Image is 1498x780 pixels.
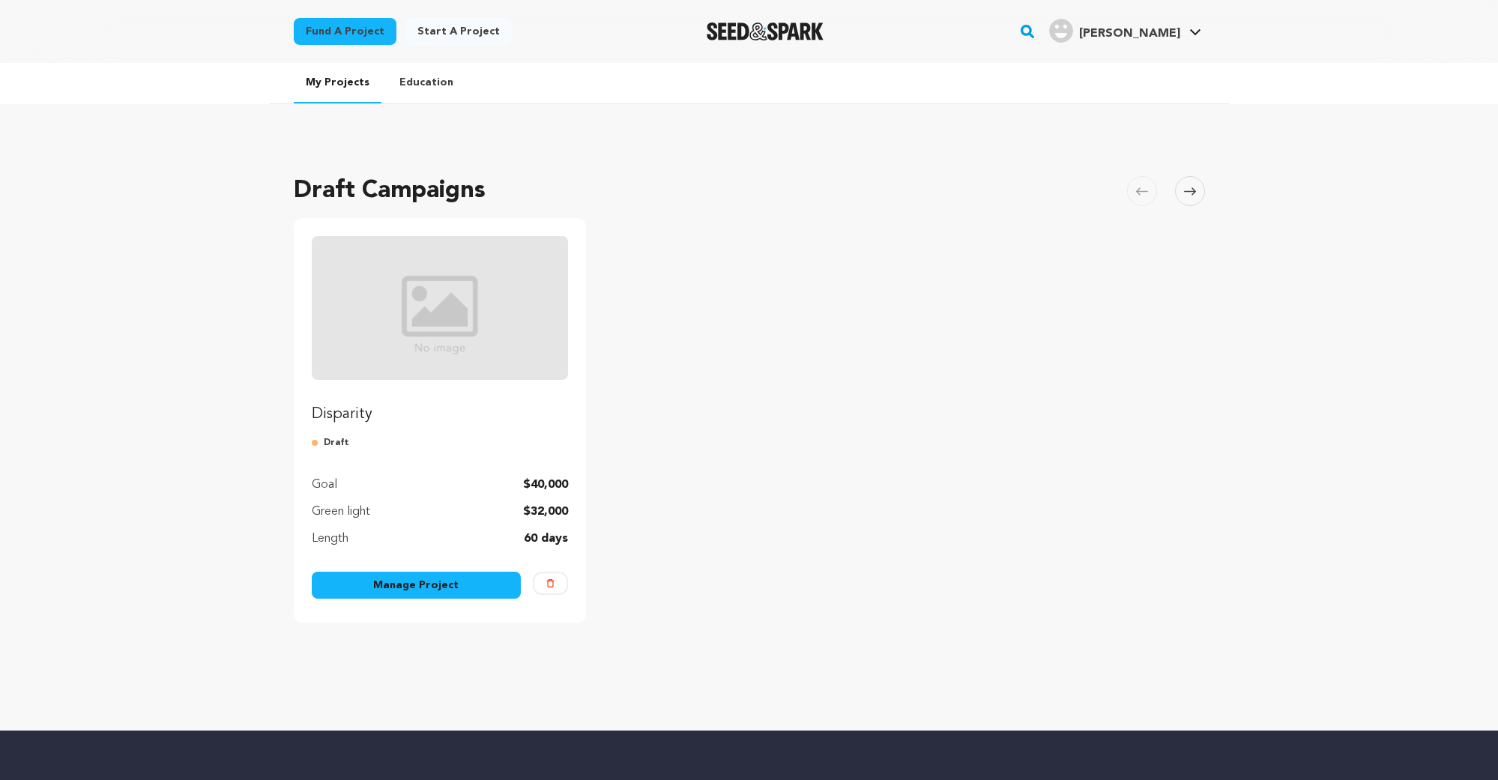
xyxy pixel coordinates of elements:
[707,22,824,40] img: Seed&Spark Logo Dark Mode
[546,579,555,587] img: trash-empty.svg
[1049,19,1180,43] div: Barrett D.'s Profile
[312,404,569,425] p: Disparity
[1079,28,1180,40] span: [PERSON_NAME]
[294,63,381,103] a: My Projects
[312,503,370,521] p: Green light
[1046,16,1204,43] a: Barrett D.'s Profile
[312,437,324,449] img: submitted-for-review.svg
[523,476,568,494] p: $40,000
[1046,16,1204,47] span: Barrett D.'s Profile
[294,173,486,209] h2: Draft Campaigns
[524,530,568,548] p: 60 days
[294,18,396,45] a: Fund a project
[707,22,824,40] a: Seed&Spark Homepage
[1049,19,1073,43] img: user.png
[312,437,569,449] p: Draft
[312,572,522,599] a: Manage Project
[387,63,465,102] a: Education
[523,503,568,521] p: $32,000
[312,476,337,494] p: Goal
[312,530,348,548] p: Length
[312,236,569,425] a: Fund Disparity
[405,18,512,45] a: Start a project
